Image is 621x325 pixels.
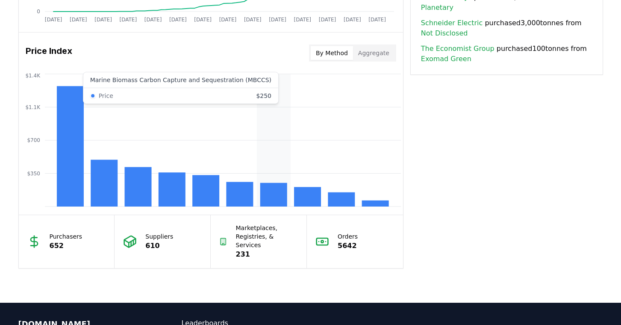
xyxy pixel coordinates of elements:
tspan: [DATE] [344,17,361,23]
p: Purchasers [50,232,82,241]
tspan: [DATE] [244,17,261,23]
tspan: $350 [27,171,40,177]
p: Suppliers [145,232,173,241]
tspan: [DATE] [119,17,137,23]
tspan: $700 [27,137,40,143]
tspan: [DATE] [169,17,187,23]
tspan: [DATE] [194,17,212,23]
tspan: $1.1K [25,104,41,110]
tspan: [DATE] [269,17,286,23]
tspan: [DATE] [219,17,236,23]
tspan: [DATE] [318,17,336,23]
span: purchased 100 tonnes from [421,44,592,64]
a: Schneider Electric [421,18,483,28]
a: Not Disclosed [421,28,468,38]
tspan: [DATE] [368,17,386,23]
p: Marketplaces, Registries, & Services [236,224,298,249]
tspan: [DATE] [69,17,87,23]
tspan: [DATE] [44,17,62,23]
p: 610 [145,241,173,251]
tspan: $1.4K [25,73,41,79]
span: purchased 3,000 tonnes from [421,18,592,38]
button: Aggregate [353,46,394,60]
tspan: [DATE] [94,17,112,23]
p: 652 [50,241,82,251]
a: The Economist Group [421,44,494,54]
button: By Method [311,46,353,60]
p: 5642 [338,241,358,251]
a: Exomad Green [421,54,471,64]
tspan: [DATE] [144,17,162,23]
p: Orders [338,232,358,241]
a: Planetary [421,3,453,13]
p: 231 [236,249,298,260]
tspan: [DATE] [294,17,311,23]
tspan: 0 [37,9,40,15]
h3: Price Index [26,44,72,62]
